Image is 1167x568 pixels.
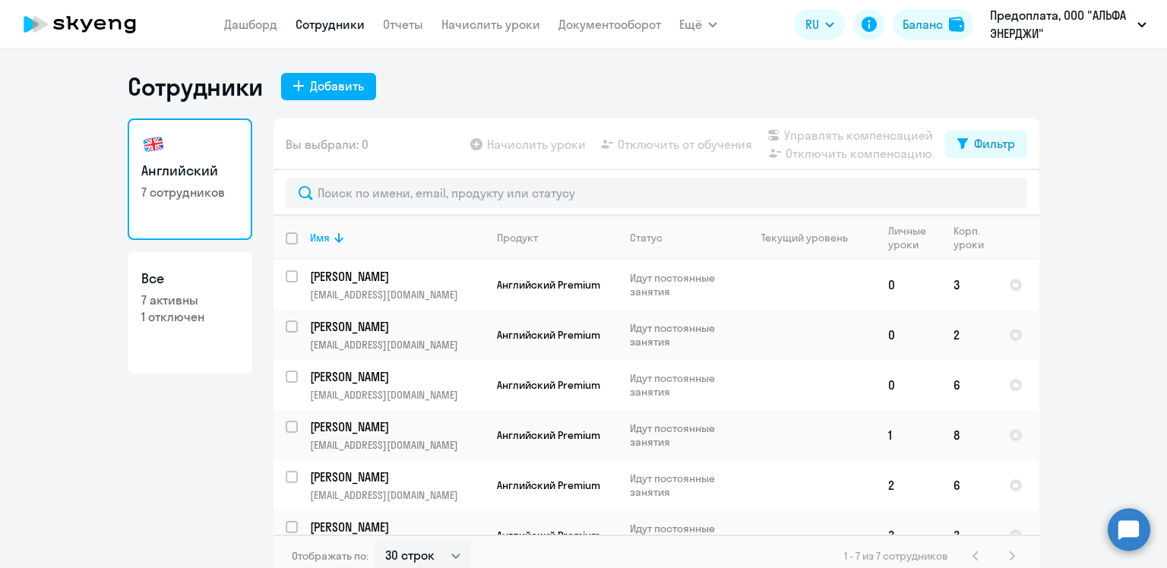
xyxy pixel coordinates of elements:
[310,77,364,95] div: Добавить
[941,360,997,410] td: 6
[941,460,997,510] td: 6
[876,360,941,410] td: 0
[497,428,600,442] span: Английский Premium
[310,231,484,245] div: Имя
[141,161,239,181] h3: Английский
[310,268,482,285] p: [PERSON_NAME]
[945,131,1027,158] button: Фильтр
[310,519,484,535] a: [PERSON_NAME]
[893,9,973,39] button: Балансbalance
[679,15,702,33] span: Ещё
[286,135,368,153] span: Вы выбрали: 0
[292,549,368,563] span: Отображать по:
[558,17,661,32] a: Документооборот
[954,224,996,251] div: Корп. уроки
[497,328,600,342] span: Английский Premium
[310,438,484,452] p: [EMAIL_ADDRESS][DOMAIN_NAME]
[286,178,1027,208] input: Поиск по имени, email, продукту или статусу
[224,17,277,32] a: Дашборд
[310,318,482,335] p: [PERSON_NAME]
[128,71,263,102] h1: Сотрудники
[310,318,484,335] a: [PERSON_NAME]
[630,472,734,499] p: Идут постоянные занятия
[876,310,941,360] td: 0
[310,338,484,352] p: [EMAIL_ADDRESS][DOMAIN_NAME]
[941,260,997,310] td: 3
[941,310,997,360] td: 2
[630,271,734,298] p: Идут постоянные занятия
[747,231,875,245] div: Текущий уровень
[310,469,482,485] p: [PERSON_NAME]
[974,134,1015,153] div: Фильтр
[141,132,166,156] img: english
[310,519,482,535] p: [PERSON_NAME]
[805,15,819,33] span: RU
[310,418,484,435] a: [PERSON_NAME]
[954,224,986,251] div: Корп. уроки
[497,478,600,492] span: Английский Premium
[903,15,943,33] div: Баланс
[141,308,239,325] p: 1 отключен
[795,9,845,39] button: RU
[497,231,617,245] div: Продукт
[310,418,482,435] p: [PERSON_NAME]
[844,549,948,563] span: 1 - 7 из 7 сотрудников
[761,231,848,245] div: Текущий уровень
[310,368,484,385] a: [PERSON_NAME]
[679,9,717,39] button: Ещё
[281,73,376,100] button: Добавить
[310,368,482,385] p: [PERSON_NAME]
[383,17,423,32] a: Отчеты
[630,231,734,245] div: Статус
[497,529,600,542] span: Английский Premium
[296,17,365,32] a: Сотрудники
[982,6,1154,43] button: Предоплата, ООО "АЛЬФА ЭНЕРДЖИ"
[630,522,734,549] p: Идут постоянные занятия
[310,388,484,402] p: [EMAIL_ADDRESS][DOMAIN_NAME]
[941,410,997,460] td: 8
[141,292,239,308] p: 7 активны
[876,260,941,310] td: 0
[441,17,540,32] a: Начислить уроки
[310,288,484,301] p: [EMAIL_ADDRESS][DOMAIN_NAME]
[941,510,997,560] td: 3
[888,224,941,251] div: Личные уроки
[128,252,252,374] a: Все7 активны1 отключен
[310,488,484,502] p: [EMAIL_ADDRESS][DOMAIN_NAME]
[630,371,734,399] p: Идут постоянные занятия
[141,269,239,289] h3: Все
[128,118,252,240] a: Английский7 сотрудников
[630,231,663,245] div: Статус
[497,378,600,392] span: Английский Premium
[630,321,734,349] p: Идут постоянные занятия
[310,231,330,245] div: Имя
[876,510,941,560] td: 3
[141,184,239,200] p: 7 сотрудников
[990,6,1131,43] p: Предоплата, ООО "АЛЬФА ЭНЕРДЖИ"
[876,410,941,460] td: 1
[888,224,931,251] div: Личные уроки
[497,278,600,292] span: Английский Premium
[876,460,941,510] td: 2
[310,268,484,285] a: [PERSON_NAME]
[497,231,538,245] div: Продукт
[949,17,964,32] img: balance
[630,421,734,449] p: Идут постоянные занятия
[310,469,484,485] a: [PERSON_NAME]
